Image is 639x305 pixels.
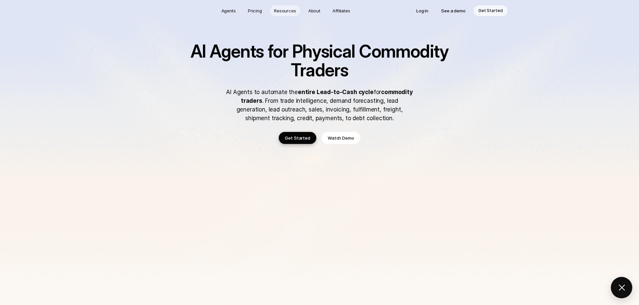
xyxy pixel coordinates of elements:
p: See a demo [441,7,466,14]
p: Resources [274,7,296,14]
p: AI Agents to automate the for . From trade intelligence, demand forecasting, lead generation, lea... [226,88,414,123]
a: Get Started [474,5,508,16]
a: About [304,5,324,16]
p: Affiliates [332,7,350,14]
h1: AI Agents for Physical Commodity Traders [172,42,467,80]
a: Get Started [279,132,316,144]
a: Pricing [244,5,266,16]
a: Watch Demo [322,132,360,144]
p: Get Started [285,135,310,141]
strong: entire Lead-to-Cash cycle [298,89,374,95]
a: Agents [217,5,240,16]
a: See a demo [436,5,470,16]
p: Log in [416,7,428,14]
p: Watch Demo [328,135,354,141]
a: Affiliates [328,5,354,16]
p: Pricing [248,7,262,14]
p: About [308,7,320,14]
a: Resources [270,5,300,16]
p: Get Started [478,7,503,14]
p: Agents [221,7,236,14]
a: Log in [412,5,433,16]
